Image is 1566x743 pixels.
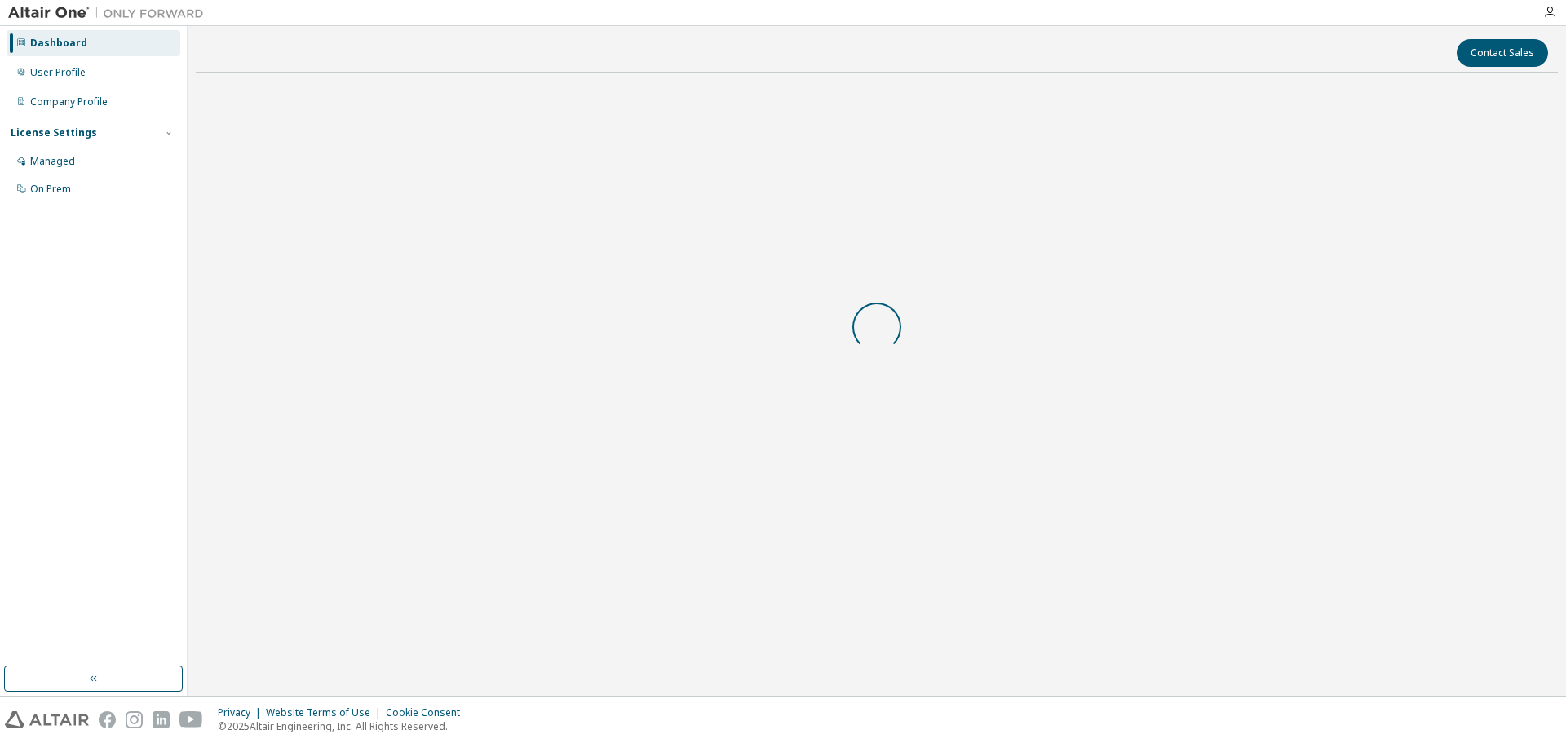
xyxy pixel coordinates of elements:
img: Altair One [8,5,212,21]
img: instagram.svg [126,711,143,728]
img: altair_logo.svg [5,711,89,728]
div: Managed [30,155,75,168]
img: youtube.svg [179,711,203,728]
div: On Prem [30,183,71,196]
button: Contact Sales [1457,39,1548,67]
div: User Profile [30,66,86,79]
img: facebook.svg [99,711,116,728]
div: License Settings [11,126,97,139]
p: © 2025 Altair Engineering, Inc. All Rights Reserved. [218,719,470,733]
div: Privacy [218,706,266,719]
div: Website Terms of Use [266,706,386,719]
div: Dashboard [30,37,87,50]
img: linkedin.svg [153,711,170,728]
div: Cookie Consent [386,706,470,719]
div: Company Profile [30,95,108,108]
